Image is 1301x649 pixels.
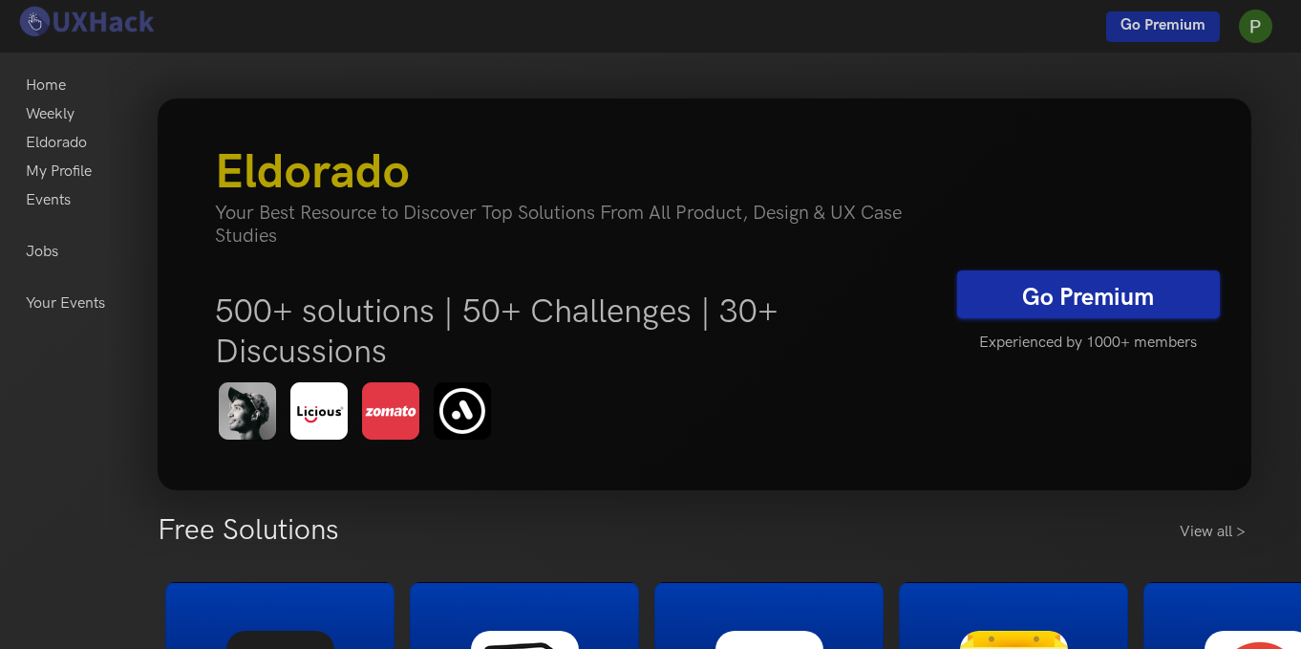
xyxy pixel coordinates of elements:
h3: Eldorado [215,144,943,202]
h4: Your Best Resource to Discover Top Solutions From All Product, Design & UX Case Studies [215,202,943,248]
h5: Experienced by 1000+ members [957,323,1220,363]
img: eldorado-banner-1.png [215,379,502,444]
a: Home [26,72,66,100]
a: Weekly [26,100,75,129]
a: Go Premium [1106,11,1220,42]
a: Eldorado [26,129,87,158]
a: Go Premium [957,270,1220,318]
a: Jobs [26,238,58,267]
img: UXHack logo [14,5,158,38]
h3: Free Solutions [158,513,339,548]
a: Events [26,186,71,215]
img: Your profile pic [1239,10,1272,43]
a: My Profile [26,158,92,186]
span: Go Premium [1120,16,1205,34]
h5: 500+ solutions | 50+ Challenges | 30+ Discussions [215,292,943,372]
a: Your Events [26,290,105,318]
a: View all > [1180,521,1251,544]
